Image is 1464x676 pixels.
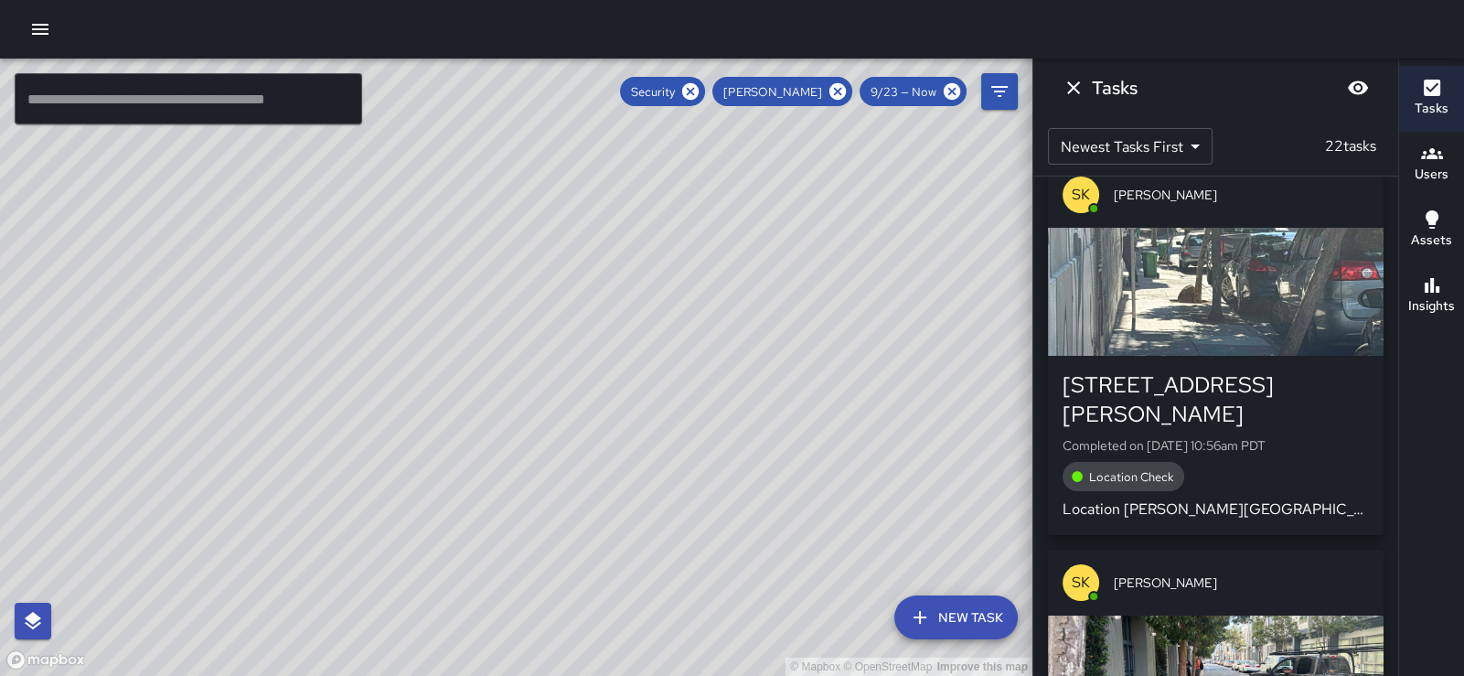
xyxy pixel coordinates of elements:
[1072,572,1090,594] p: SK
[1318,135,1384,157] p: 22 tasks
[1063,499,1369,520] p: Location [PERSON_NAME][GEOGRAPHIC_DATA] box store is for the moment
[1063,436,1369,455] p: Completed on [DATE] 10:56am PDT
[1399,198,1464,263] button: Assets
[1114,574,1369,592] span: [PERSON_NAME]
[620,77,705,106] div: Security
[1063,370,1369,429] div: [STREET_ADDRESS][PERSON_NAME]
[1078,469,1184,485] span: Location Check
[1114,186,1369,204] span: [PERSON_NAME]
[1048,128,1213,165] div: Newest Tasks First
[1092,73,1138,102] h6: Tasks
[860,84,947,100] span: 9/23 — Now
[1408,296,1455,317] h6: Insights
[1415,99,1448,119] h6: Tasks
[894,596,1018,639] button: New Task
[860,77,967,106] div: 9/23 — Now
[1399,132,1464,198] button: Users
[1048,162,1384,535] button: SK[PERSON_NAME][STREET_ADDRESS][PERSON_NAME]Completed on [DATE] 10:56am PDTLocation CheckLocation...
[981,73,1018,110] button: Filters
[1399,263,1464,329] button: Insights
[1411,231,1452,251] h6: Assets
[1055,70,1092,106] button: Dismiss
[1399,66,1464,132] button: Tasks
[1340,70,1376,106] button: Blur
[1072,184,1090,206] p: SK
[620,84,686,100] span: Security
[712,84,833,100] span: [PERSON_NAME]
[712,77,852,106] div: [PERSON_NAME]
[1415,165,1448,185] h6: Users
